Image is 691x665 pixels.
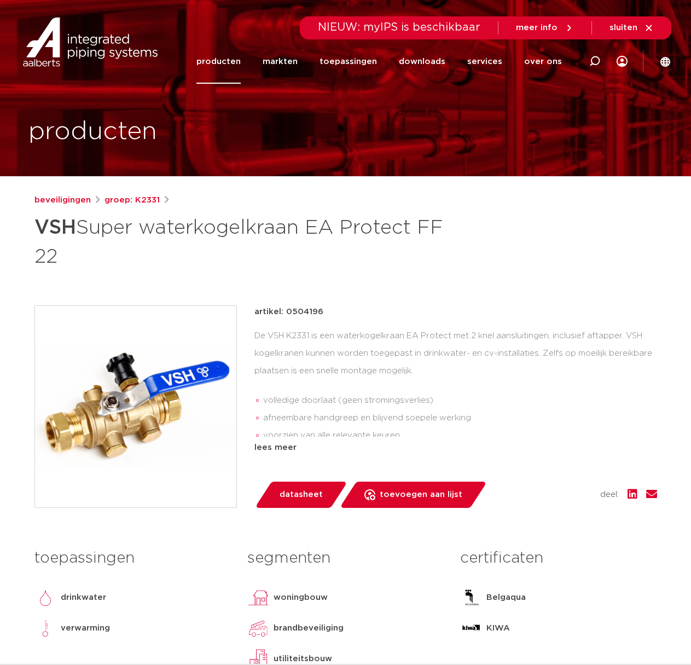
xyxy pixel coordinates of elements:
p: brandbeveiliging [274,622,344,635]
a: sluiten [609,23,654,33]
li: afneembare handgreep en blijvend soepele werking [263,409,657,427]
img: verwarming [34,617,56,639]
p: Belgaqua [486,591,526,604]
h1: Super waterkogelkraan EA Protect FF 22 [34,211,445,270]
a: beveiligingen [34,194,91,207]
h3: segmenten [247,547,444,569]
h1: producten [28,114,157,149]
li: voorzien van alle relevante keuren [263,427,657,444]
span: meer info [516,24,558,32]
span: sluiten [609,24,637,32]
p: KIWA [486,622,510,635]
div: De VSH K2331 is een waterkogelkraan EA Protect met 2 knel aansluitingen, inclusief aftapper. VSH ... [254,327,657,437]
li: volledige doorlaat (geen stromingsverlies) [263,392,657,409]
a: producten [196,39,241,84]
a: toepassingen [320,39,377,84]
img: woningbouw [247,587,269,609]
a: over ons [524,39,562,84]
a: services [467,39,502,84]
img: KIWA [460,617,482,639]
h3: certificaten [460,547,657,569]
a: meer info [516,23,574,33]
h3: toepassingen [34,547,231,569]
img: Product Image for VSH Super waterkogelkraan EA Protect FF 22 [35,306,236,507]
p: drinkwater [61,591,106,604]
strong: VSH [34,218,76,238]
span: deel: [600,488,619,501]
img: brandbeveiliging [247,617,269,639]
img: drinkwater [34,587,56,609]
nav: Menu [196,39,562,84]
div: lees meer [254,441,657,454]
p: artikel: 0504196 [254,305,323,319]
span: toevoegen aan lijst [380,486,462,504]
a: markten [263,39,298,84]
a: groep: K2331 [104,194,160,207]
a: datasheet [254,482,347,508]
img: Belgaqua [460,587,482,609]
a: downloads [399,39,445,84]
span: datasheet [280,486,323,504]
p: verwarming [61,622,110,635]
div: my IPS [617,39,628,84]
span: NIEUW: myIPS is beschikbaar [318,22,480,33]
p: woningbouw [274,591,328,604]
